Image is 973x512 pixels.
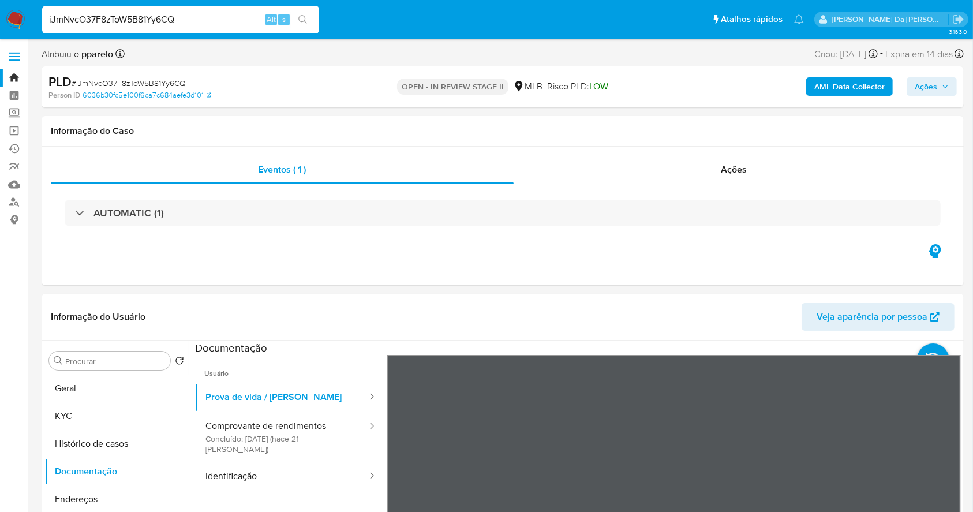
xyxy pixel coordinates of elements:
[51,125,955,137] h1: Informação do Caso
[42,48,113,61] span: Atribuiu o
[802,303,955,331] button: Veja aparência por pessoa
[42,12,319,27] input: Pesquise usuários ou casos...
[65,356,166,367] input: Procurar
[885,48,953,61] span: Expira em 14 dias
[44,430,189,458] button: Histórico de casos
[72,77,186,89] span: # iJmNvcO37F8zToW5B81Yy6CQ
[814,46,878,62] div: Criou: [DATE]
[721,13,783,25] span: Atalhos rápidos
[952,13,964,25] a: Sair
[814,77,885,96] b: AML Data Collector
[54,356,63,365] button: Procurar
[175,356,184,369] button: Retornar ao pedido padrão
[259,163,306,176] span: Eventos ( 1 )
[291,12,315,28] button: search-icon
[915,77,937,96] span: Ações
[547,80,608,93] span: Risco PLD:
[48,90,80,100] b: Person ID
[267,14,276,25] span: Alt
[282,14,286,25] span: s
[48,72,72,91] b: PLD
[721,163,747,176] span: Ações
[93,207,164,219] h3: AUTOMATIC (1)
[65,200,941,226] div: AUTOMATIC (1)
[907,77,957,96] button: Ações
[806,77,893,96] button: AML Data Collector
[832,14,949,25] p: patricia.varelo@mercadopago.com.br
[397,79,508,95] p: OPEN - IN REVIEW STAGE II
[51,311,145,323] h1: Informação do Usuário
[44,375,189,402] button: Geral
[880,46,883,62] span: -
[44,458,189,485] button: Documentação
[794,14,804,24] a: Notificações
[83,90,211,100] a: 6036b30fc5e100f6ca7c684aefe3d101
[817,303,927,331] span: Veja aparência por pessoa
[513,80,542,93] div: MLB
[589,80,608,93] span: LOW
[44,402,189,430] button: KYC
[79,47,113,61] b: pparelo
